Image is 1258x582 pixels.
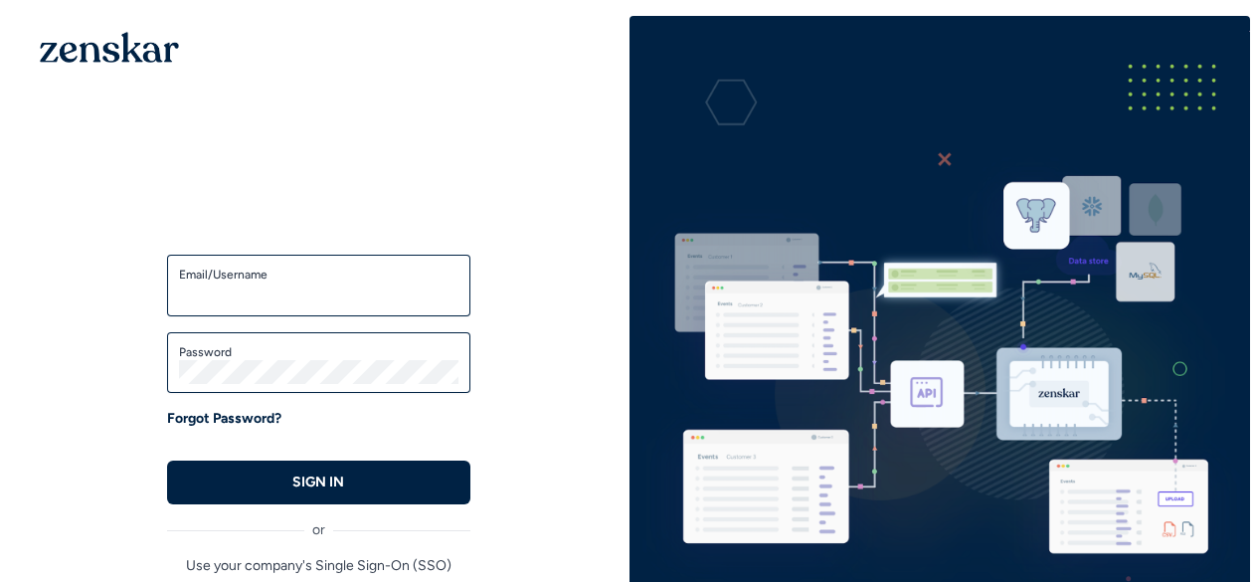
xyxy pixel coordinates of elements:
[167,461,470,504] button: SIGN IN
[167,556,470,576] p: Use your company's Single Sign-On (SSO)
[40,32,179,63] img: 1OGAJ2xQqyY4LXKgY66KYq0eOWRCkrZdAb3gUhuVAqdWPZE9SRJmCz+oDMSn4zDLXe31Ii730ItAGKgCKgCCgCikA4Av8PJUP...
[167,504,470,540] div: or
[179,344,458,360] label: Password
[167,409,281,429] a: Forgot Password?
[292,473,344,492] p: SIGN IN
[179,267,458,283] label: Email/Username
